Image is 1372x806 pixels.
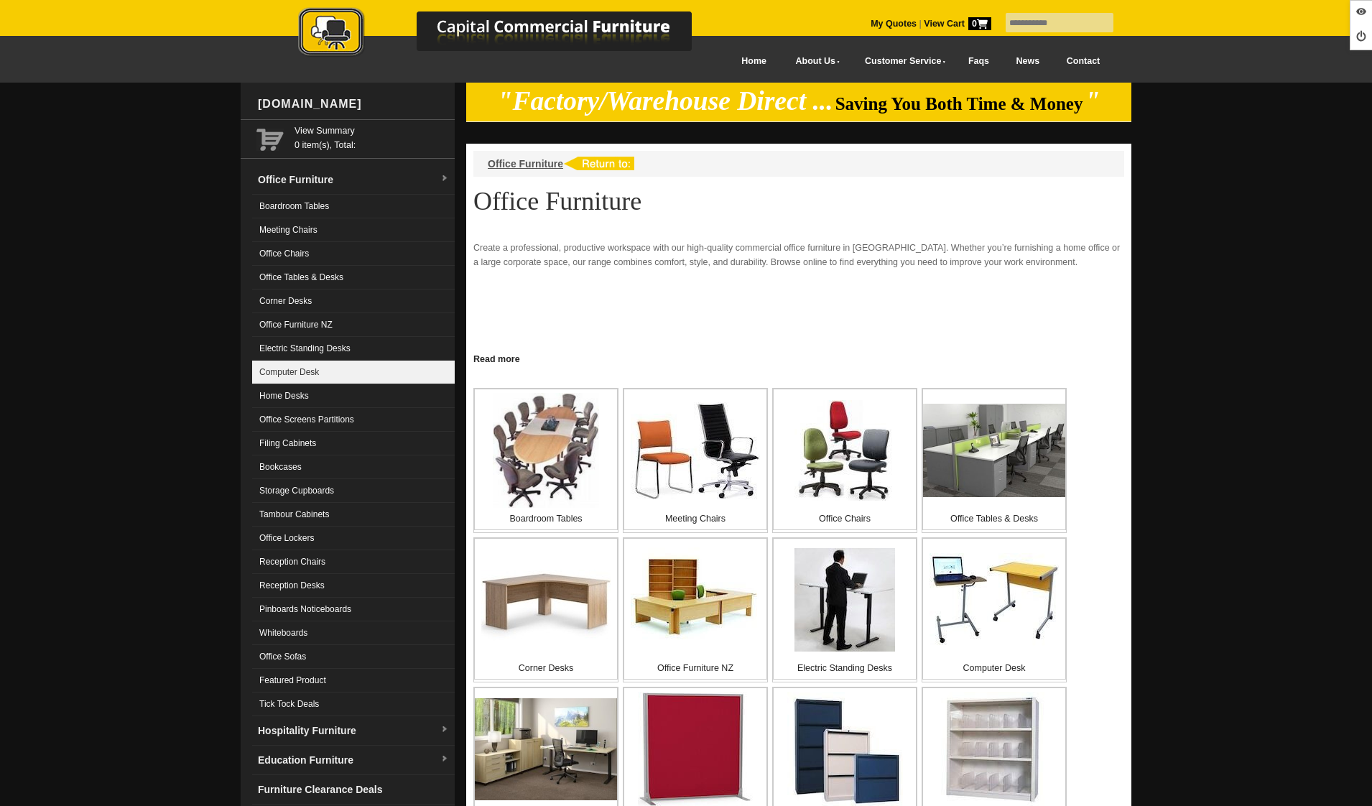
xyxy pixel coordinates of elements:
[252,242,455,266] a: Office Chairs
[922,388,1067,533] a: Office Tables & Desks Office Tables & Desks
[252,669,455,692] a: Featured Product
[440,175,449,183] img: dropdown
[849,45,955,78] a: Customer Service
[922,19,991,29] a: View Cart0
[772,537,917,682] a: Electric Standing Desks Electric Standing Desks
[440,755,449,764] img: dropdown
[1053,45,1113,78] a: Contact
[252,165,455,195] a: Office Furnituredropdown
[252,361,455,384] a: Computer Desk
[623,537,768,682] a: Office Furniture NZ Office Furniture NZ
[968,17,991,30] span: 0
[252,218,455,242] a: Meeting Chairs
[295,124,449,150] span: 0 item(s), Total:
[252,775,455,805] a: Furniture Clearance Deals
[252,645,455,669] a: Office Sofas
[780,45,849,78] a: About Us
[923,404,1065,498] img: Office Tables & Desks
[473,388,618,533] a: Boardroom Tables Boardroom Tables
[772,388,917,533] a: Office Chairs Office Chairs
[252,621,455,645] a: Whiteboards
[252,432,455,455] a: Filing Cabinets
[563,157,634,170] img: return to
[252,550,455,574] a: Reception Chairs
[252,266,455,289] a: Office Tables & Desks
[498,86,833,116] em: "Factory/Warehouse Direct ...
[252,692,455,716] a: Tick Tock Deals
[794,548,895,652] img: Electric Standing Desks
[252,746,455,775] a: Education Furnituredropdown
[923,661,1065,675] p: Computer Desk
[252,384,455,408] a: Home Desks
[794,400,895,501] img: Office Chairs
[835,94,1083,114] span: Saving You Both Time & Money
[930,553,1059,647] img: Computer Desk
[871,19,917,29] a: My Quotes
[252,408,455,432] a: Office Screens Partitions
[493,393,599,508] img: Boardroom Tables
[252,598,455,621] a: Pinboards Noticeboards
[631,547,760,652] img: Office Furniture NZ
[252,83,455,126] div: [DOMAIN_NAME]
[473,537,618,682] a: Corner Desks Corner Desks
[252,527,455,550] a: Office Lockers
[259,7,761,60] img: Capital Commercial Furniture Logo
[923,511,1065,526] p: Office Tables & Desks
[922,537,1067,682] a: Computer Desk Computer Desk
[252,716,455,746] a: Hospitality Furnituredropdown
[252,337,455,361] a: Electric Standing Desks
[955,45,1003,78] a: Faqs
[252,479,455,503] a: Storage Cupboards
[259,7,761,64] a: Capital Commercial Furniture Logo
[252,503,455,527] a: Tambour Cabinets
[252,455,455,479] a: Bookcases
[1003,45,1053,78] a: News
[295,124,449,138] a: View Summary
[481,558,611,641] img: Corner Desks
[488,158,563,170] a: Office Furniture
[624,511,766,526] p: Meeting Chairs
[252,574,455,598] a: Reception Desks
[440,726,449,734] img: dropdown
[473,241,1124,269] p: Create a professional, productive workspace with our high-quality commercial office furniture in ...
[624,661,766,675] p: Office Furniture NZ
[924,19,991,29] strong: View Cart
[631,402,760,499] img: Meeting Chairs
[252,195,455,218] a: Boardroom Tables
[475,511,617,526] p: Boardroom Tables
[623,388,768,533] a: Meeting Chairs Meeting Chairs
[774,511,916,526] p: Office Chairs
[475,698,617,800] img: Home Desks
[252,313,455,337] a: Office Furniture NZ
[473,187,1124,215] h1: Office Furniture
[1085,86,1100,116] em: "
[466,348,1131,366] a: Click to read more
[774,661,916,675] p: Electric Standing Desks
[252,289,455,313] a: Corner Desks
[475,661,617,675] p: Corner Desks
